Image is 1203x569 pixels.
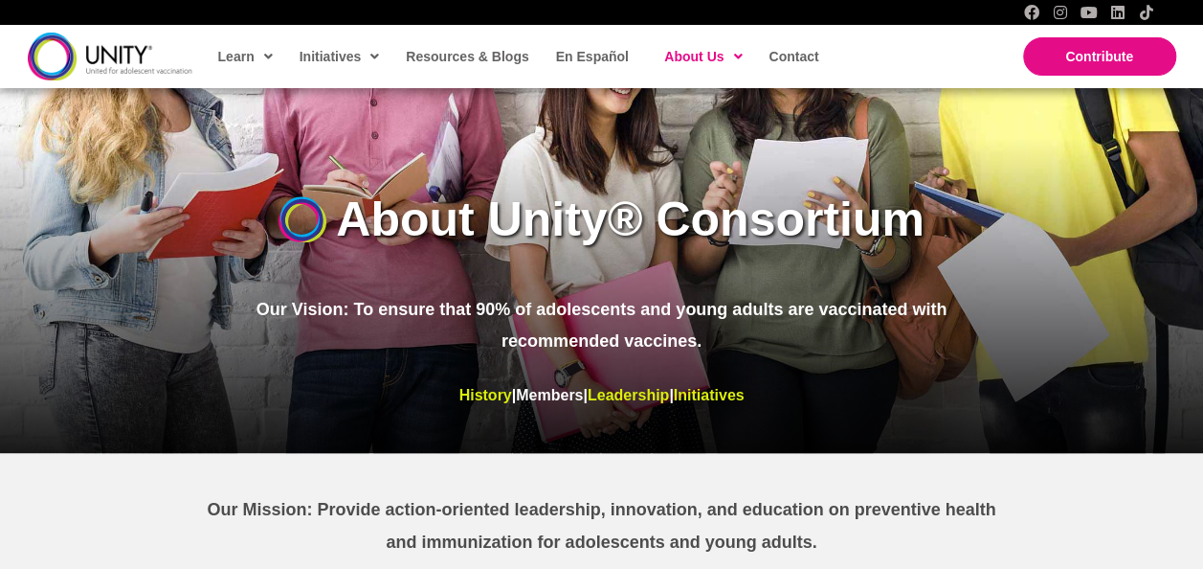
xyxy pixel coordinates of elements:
span: Initiatives [300,42,380,71]
p: | | | [241,381,963,410]
a: LinkedIn [1110,5,1125,20]
a: Members [516,387,583,403]
p: Our Mission: Provide action-oriented leadership, innovation, and education on preventive health a... [196,494,1008,558]
a: Facebook [1024,5,1039,20]
a: About Us [655,34,749,79]
a: Contact [759,34,826,79]
span: Contact [769,49,818,64]
span: Learn [218,42,273,71]
img: unity-logo-dark [28,33,192,80]
p: Our Vision: To ensure that 90% of adolescents and young adults are vaccinated with recommended va... [241,294,963,358]
a: History [459,387,512,403]
a: Instagram [1053,5,1068,20]
a: YouTube [1081,5,1097,20]
a: TikTok [1139,5,1154,20]
a: Resources & Blogs [396,34,536,79]
span: Contribute [1065,49,1133,64]
a: Leadership [588,387,669,403]
a: En Español [546,34,636,79]
a: Contribute [1023,37,1176,76]
h1: About Unity® Consortium [336,186,925,253]
span: En Español [556,49,629,64]
a: Initiatives [674,387,745,403]
span: Resources & Blogs [406,49,528,64]
img: UnityIcon-new [278,196,326,242]
span: About Us [664,42,742,71]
